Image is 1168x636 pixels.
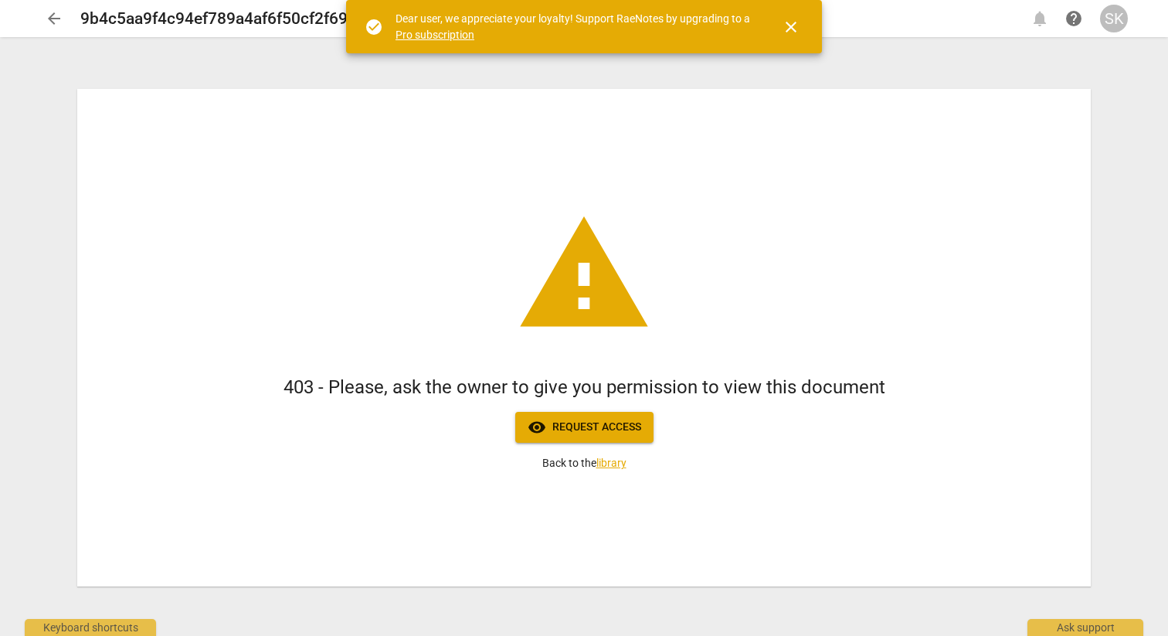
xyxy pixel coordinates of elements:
[45,9,63,28] span: arrow_back
[396,11,754,43] div: Dear user, we appreciate your loyalty! Support RaeNotes by upgrading to a
[25,619,156,636] div: Keyboard shortcuts
[396,29,474,41] a: Pro subscription
[528,418,641,437] span: Request access
[365,18,383,36] span: check_circle
[515,412,654,443] button: Request access
[772,9,810,46] button: Close
[514,205,654,344] span: warning
[1027,619,1143,636] div: Ask support
[596,457,626,469] a: library
[528,418,546,437] span: visibility
[284,375,885,400] h1: 403 - Please, ask the owner to give you permission to view this document
[1100,5,1128,32] button: SK
[782,18,800,36] span: close
[80,9,348,29] h2: 9b4c5aa9f4c94ef789a4af6f50cf2f69
[542,455,626,471] p: Back to the
[1064,9,1083,28] span: help
[1060,5,1088,32] a: Help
